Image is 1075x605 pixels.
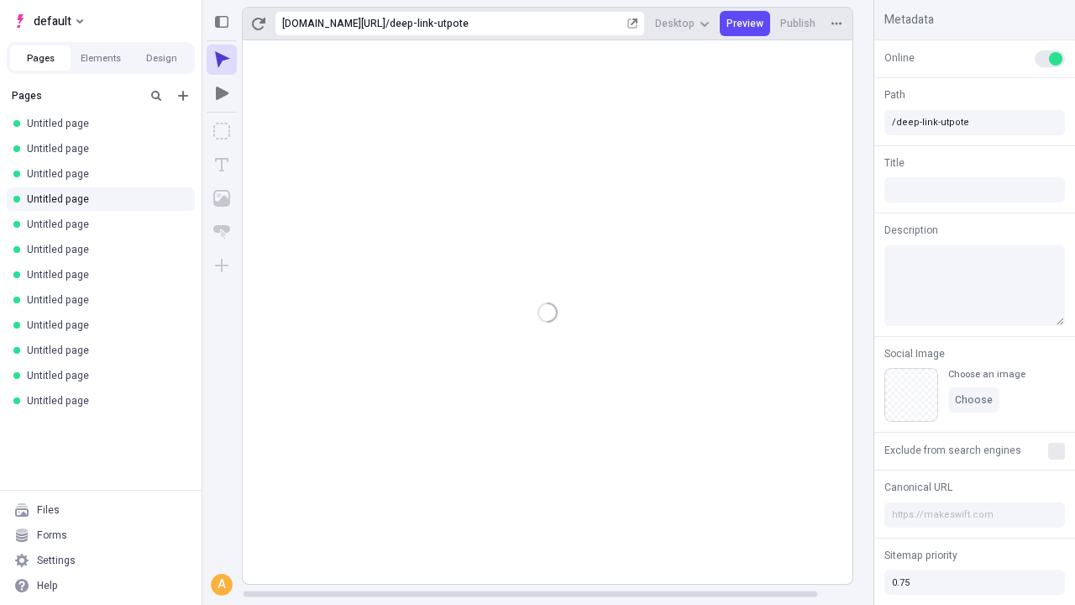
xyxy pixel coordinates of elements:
[648,11,716,36] button: Desktop
[27,218,181,231] div: Untitled page
[884,87,905,103] span: Path
[7,8,90,34] button: Select site
[720,11,770,36] button: Preview
[282,17,385,30] div: [URL][DOMAIN_NAME]
[780,17,815,30] span: Publish
[207,183,237,213] button: Image
[385,17,390,30] div: /
[27,142,181,155] div: Untitled page
[27,117,181,130] div: Untitled page
[27,293,181,307] div: Untitled page
[34,11,71,31] span: default
[948,368,1025,381] div: Choose an image
[37,503,60,517] div: Files
[27,192,181,206] div: Untitled page
[27,344,181,357] div: Untitled page
[27,369,181,382] div: Untitled page
[884,155,905,171] span: Title
[27,243,181,256] div: Untitled page
[212,576,230,593] div: A
[131,45,191,71] button: Design
[12,89,139,103] div: Pages
[726,17,763,30] span: Preview
[27,268,181,281] div: Untitled page
[773,11,822,36] button: Publish
[884,443,1021,458] span: Exclude from search engines
[884,480,952,495] span: Canonical URL
[207,116,237,146] button: Box
[207,150,237,180] button: Text
[37,554,76,567] div: Settings
[948,387,999,413] button: Choose
[27,394,181,408] div: Untitled page
[955,393,993,407] span: Choose
[27,167,181,181] div: Untitled page
[884,346,945,361] span: Social Image
[884,502,1065,528] input: https://makeswift.com
[37,579,58,592] div: Help
[173,86,193,106] button: Add new
[207,217,237,247] button: Button
[71,45,131,71] button: Elements
[884,548,957,563] span: Sitemap priority
[884,50,915,66] span: Online
[27,318,181,332] div: Untitled page
[884,223,938,238] span: Description
[37,529,67,542] div: Forms
[10,45,71,71] button: Pages
[655,17,695,30] span: Desktop
[390,17,624,30] div: deep-link-utpote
